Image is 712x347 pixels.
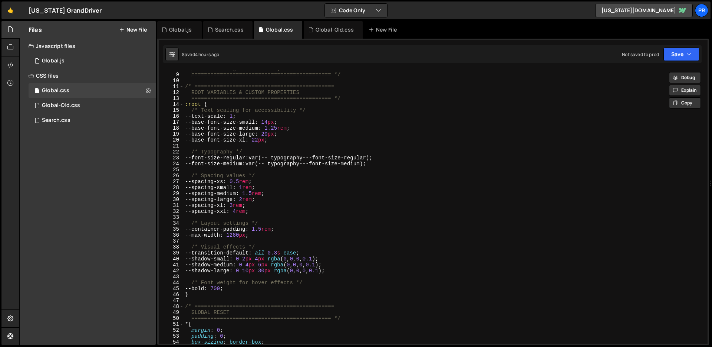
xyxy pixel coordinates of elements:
[159,339,184,345] div: 54
[159,84,184,90] div: 11
[325,4,387,17] button: Code Only
[42,117,70,124] div: Search.css
[29,6,102,15] div: [US_STATE] GrandDriver
[159,304,184,309] div: 48
[159,107,184,113] div: 15
[159,202,184,208] div: 31
[159,149,184,155] div: 22
[195,51,220,58] div: 4 hours ago
[316,26,354,33] div: Global-Old.css
[159,214,184,220] div: 33
[159,238,184,244] div: 37
[159,191,184,197] div: 29
[159,185,184,191] div: 28
[159,292,184,298] div: 46
[29,113,156,128] div: 16777/46659.css
[42,102,80,109] div: Global-Old.css
[266,26,293,33] div: Global.css
[159,208,184,214] div: 32
[159,119,184,125] div: 17
[159,90,184,95] div: 12
[159,197,184,202] div: 30
[159,143,184,149] div: 21
[159,321,184,327] div: 51
[159,78,184,84] div: 10
[42,58,65,64] div: Global.js
[159,274,184,280] div: 43
[595,4,693,17] a: [US_STATE][DOMAIN_NAME]
[159,101,184,107] div: 14
[159,327,184,333] div: 52
[159,95,184,101] div: 13
[159,280,184,286] div: 44
[159,250,184,256] div: 39
[159,137,184,143] div: 20
[159,256,184,262] div: 40
[159,173,184,179] div: 26
[159,286,184,292] div: 45
[669,72,701,83] button: Debug
[669,85,701,96] button: Explain
[29,98,156,113] div: 16777/45852.css
[695,4,708,17] a: PR
[119,27,147,33] button: New File
[159,155,184,161] div: 23
[669,97,701,108] button: Copy
[20,39,156,53] div: Javascript files
[159,220,184,226] div: 34
[159,179,184,185] div: 27
[159,161,184,167] div: 24
[29,26,42,34] h2: Files
[159,125,184,131] div: 18
[169,26,192,33] div: Global.js
[182,51,220,58] div: Saved
[159,268,184,274] div: 42
[159,309,184,315] div: 49
[622,51,659,58] div: Not saved to prod
[215,26,244,33] div: Search.css
[159,131,184,137] div: 19
[159,72,184,78] div: 9
[159,244,184,250] div: 38
[159,226,184,232] div: 35
[663,48,699,61] button: Save
[369,26,400,33] div: New File
[159,315,184,321] div: 50
[20,68,156,83] div: CSS files
[1,1,20,19] a: 🤙
[159,167,184,173] div: 25
[29,83,156,98] div: 16777/46651.css
[29,53,156,68] div: 16777/45843.js
[159,298,184,304] div: 47
[42,87,69,94] div: Global.css
[159,113,184,119] div: 16
[159,333,184,339] div: 53
[159,262,184,268] div: 41
[159,232,184,238] div: 36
